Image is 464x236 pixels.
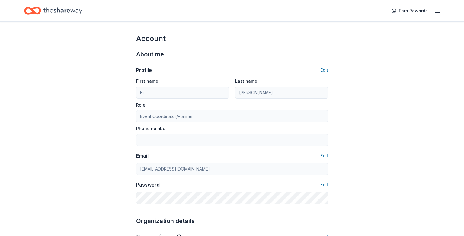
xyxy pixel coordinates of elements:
[136,181,160,188] div: Password
[136,216,328,226] div: Organization details
[136,126,167,132] label: Phone number
[136,34,328,43] div: Account
[136,78,158,84] label: First name
[136,102,146,108] label: Role
[136,66,152,74] div: Profile
[136,49,328,59] div: About me
[320,181,328,188] button: Edit
[320,66,328,74] button: Edit
[136,152,149,159] div: Email
[24,4,82,18] a: Home
[320,152,328,159] button: Edit
[235,78,257,84] label: Last name
[388,5,431,16] a: Earn Rewards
